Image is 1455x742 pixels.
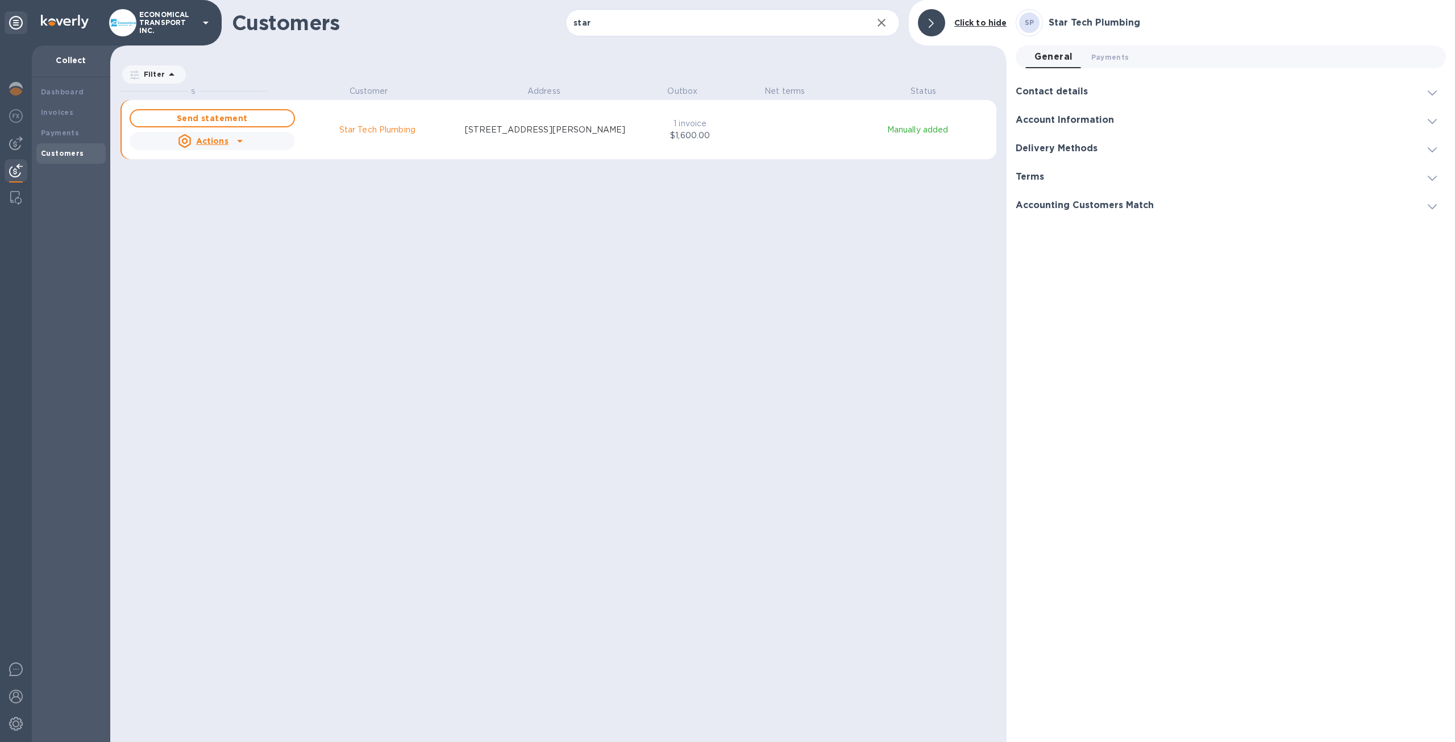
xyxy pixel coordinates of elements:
[41,128,79,137] b: Payments
[41,108,73,117] b: Invoices
[120,100,996,159] button: Send statementActionsStar Tech Plumbing[STREET_ADDRESS][PERSON_NAME]1 invoice$1,600.00Manually added
[1016,86,1088,97] h3: Contact details
[1025,18,1034,27] b: SP
[1016,115,1114,126] h3: Account Information
[120,85,1007,739] div: grid
[296,85,442,97] p: Customer
[41,55,101,66] p: Collect
[140,111,285,125] span: Send statement
[41,88,84,96] b: Dashboard
[130,109,295,127] button: Send statement
[850,85,996,97] p: Status
[1049,18,1446,28] h3: Star Tech Plumbing
[656,130,724,142] p: $1,600.00
[1016,143,1098,154] h3: Delivery Methods
[646,85,719,97] p: Outbox
[196,136,228,146] u: Actions
[5,11,27,34] div: Unpin categories
[1034,49,1072,65] span: General
[465,124,626,136] p: [STREET_ADDRESS][PERSON_NAME]
[232,11,566,35] h1: Customers
[656,118,724,130] p: 1 invoice
[471,85,617,97] p: Address
[1091,51,1129,63] span: Payments
[9,109,23,123] img: Foreign exchange
[41,15,89,28] img: Logo
[1016,200,1154,211] h3: Accounting Customers Match
[139,11,196,35] p: ECONOMICAL TRANSPORT INC.
[846,124,990,136] p: Manually added
[139,69,165,79] p: Filter
[339,124,415,136] p: Star Tech Plumbing
[748,85,821,97] p: Net terms
[954,18,1007,27] b: Click to hide
[1016,172,1044,183] h3: Terms
[41,149,84,157] b: Customers
[191,87,196,96] span: S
